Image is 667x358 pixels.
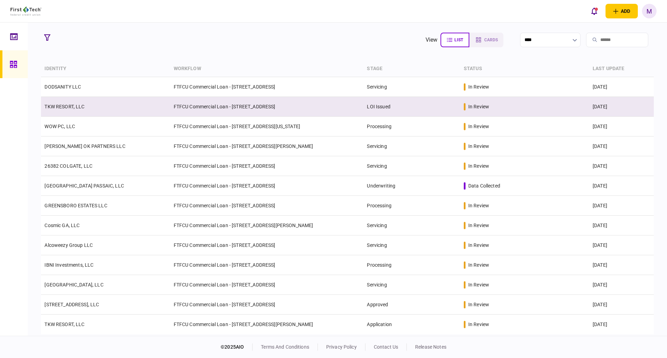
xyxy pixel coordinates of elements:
td: FTFCU Commercial Loan - [STREET_ADDRESS] [170,97,364,117]
a: release notes [415,344,446,350]
a: [GEOGRAPHIC_DATA] PASSAIC, LLC [44,183,124,189]
td: Processing [363,196,460,216]
a: IBNI Investments, LLC [44,262,93,268]
div: in review [468,261,489,268]
div: © 2025 AIO [221,343,253,351]
a: GREENSBORO ESTATES LLC [44,203,107,208]
a: TKW RESORT, LLC [44,104,84,109]
td: [DATE] [589,97,654,117]
a: 26382 COLGATE, LLC [44,163,92,169]
th: stage [363,61,460,77]
td: FTFCU Commercial Loan - [STREET_ADDRESS][US_STATE] [170,117,364,136]
a: [PERSON_NAME] OK PARTNERS LLC [44,143,125,149]
div: in review [468,143,489,150]
td: Processing [363,255,460,275]
td: [DATE] [589,156,654,176]
a: contact us [374,344,398,350]
div: in review [468,222,489,229]
td: [DATE] [589,275,654,295]
td: FTFCU Commercial Loan - [STREET_ADDRESS] [170,77,364,97]
td: LOI Issued [363,97,460,117]
div: in review [468,103,489,110]
a: Cosmic GA, LLC [44,223,80,228]
td: [DATE] [589,255,654,275]
td: FTFCU Commercial Loan - [STREET_ADDRESS][PERSON_NAME] [170,136,364,156]
div: in review [468,281,489,288]
div: in review [468,202,489,209]
td: FTFCU Commercial Loan - [STREET_ADDRESS] [170,255,364,275]
td: FTFCU Commercial Loan - [STREET_ADDRESS] [170,235,364,255]
td: Underwriting [363,176,460,196]
div: in review [468,123,489,130]
td: FTFCU Commercial Loan - [STREET_ADDRESS] [170,176,364,196]
div: in review [468,83,489,90]
button: open adding identity options [606,4,638,18]
div: in review [468,301,489,308]
td: FTFCU Commercial Loan - [STREET_ADDRESS] [170,275,364,295]
td: FTFCU Commercial Loan - [STREET_ADDRESS] [170,196,364,216]
td: [DATE] [589,176,654,196]
td: Application [363,315,460,334]
span: cards [484,38,498,42]
td: [DATE] [589,77,654,97]
img: client company logo [10,7,41,16]
td: Approved [363,295,460,315]
a: DODSANITY LLC [44,84,81,90]
th: last update [589,61,654,77]
th: identity [41,61,170,77]
a: [GEOGRAPHIC_DATA], LLC [44,282,103,288]
td: Servicing [363,156,460,176]
div: view [426,36,438,44]
a: [STREET_ADDRESS], LLC [44,302,99,307]
td: FTFCU Commercial Loan - [STREET_ADDRESS][PERSON_NAME] [170,216,364,235]
td: FTFCU Commercial Loan - [STREET_ADDRESS] [170,156,364,176]
td: [DATE] [589,216,654,235]
td: Servicing [363,77,460,97]
th: status [460,61,589,77]
a: TKW RESORT, LLC [44,322,84,327]
td: Servicing [363,275,460,295]
div: in review [468,321,489,328]
td: [DATE] [589,295,654,315]
td: [DATE] [589,235,654,255]
td: Processing [363,117,460,136]
button: open notifications list [587,4,601,18]
td: [DATE] [589,136,654,156]
td: FTFCU Commercial Loan - [STREET_ADDRESS] [170,295,364,315]
td: Servicing [363,235,460,255]
td: FTFCU Commercial Loan - [STREET_ADDRESS][PERSON_NAME] [170,315,364,334]
td: Servicing [363,216,460,235]
td: [DATE] [589,315,654,334]
span: list [454,38,463,42]
td: Servicing [363,136,460,156]
th: workflow [170,61,364,77]
button: M [642,4,657,18]
div: data collected [468,182,500,189]
button: cards [469,33,503,47]
a: Alcoweezy Group LLC [44,242,93,248]
a: WOW PC, LLC [44,124,75,129]
div: in review [468,163,489,169]
a: terms and conditions [261,344,309,350]
div: in review [468,242,489,249]
td: [DATE] [589,196,654,216]
button: list [440,33,469,47]
a: privacy policy [326,344,357,350]
td: [DATE] [589,117,654,136]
